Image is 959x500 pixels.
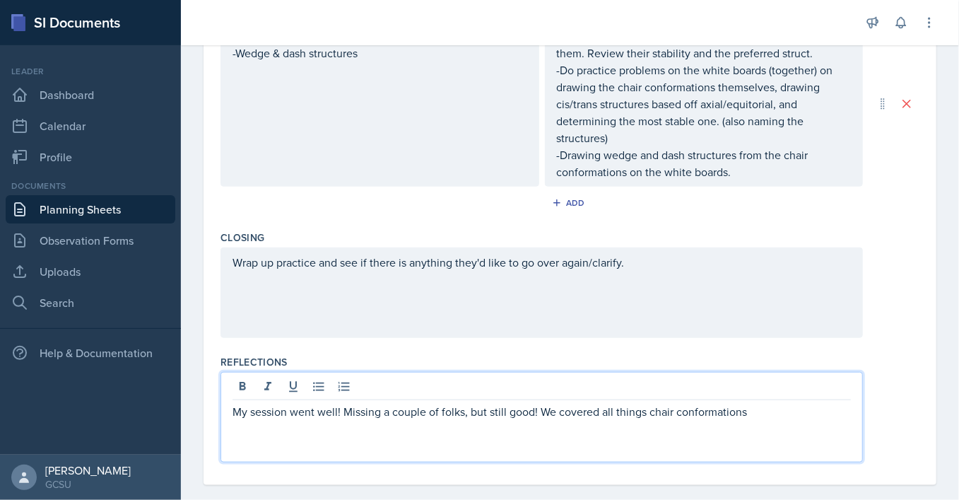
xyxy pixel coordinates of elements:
p: My session went well! Missing a couple of folks, but still good! We covered all things chair conf... [233,403,851,420]
a: Profile [6,143,175,171]
p: -Do practice problems on the white boards (together) on drawing the chair conformations themselve... [557,62,852,146]
a: Calendar [6,112,175,140]
a: Observation Forms [6,226,175,255]
div: GCSU [45,477,131,492]
p: Wrap up practice and see if there is anything they'd like to go over again/clarify. [233,254,851,271]
div: Leader [6,65,175,78]
div: Documents [6,180,175,192]
button: Add [547,192,593,214]
a: Uploads [6,257,175,286]
a: Dashboard [6,81,175,109]
label: Reflections [220,355,288,369]
div: Add [555,197,585,209]
div: Help & Documentation [6,339,175,367]
a: Search [6,289,175,317]
div: [PERSON_NAME] [45,463,131,477]
label: Closing [220,231,264,245]
p: -Drawing wedge and dash structures from the chair conformations on the white boards. [557,146,852,180]
a: Planning Sheets [6,195,175,223]
p: -Wedge & dash structures [233,45,527,62]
